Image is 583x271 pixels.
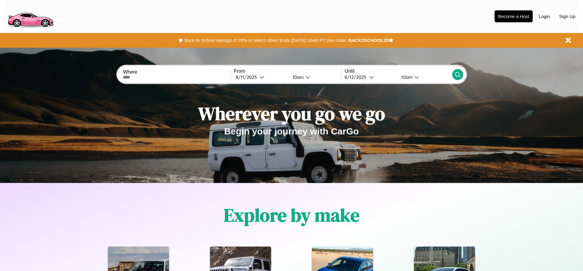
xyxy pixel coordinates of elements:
h1: Explore by make [224,203,359,228]
button: 10am [288,74,341,80]
button: Login [536,11,553,22]
button: 8/11/2025 [234,74,288,80]
button: Back to School savings of 20% in select cities! Ends [DATE] 10am PT.Use code: [183,36,348,45]
div: 8 / 12 / 2025 [345,74,369,80]
img: logo [5,3,56,29]
label: From [234,68,341,74]
b: BACK2SCHOOL20 [348,38,389,43]
button: 10am [396,74,452,80]
button: Become a Host [495,10,533,22]
div: 10am [398,74,414,80]
label: Where [123,69,230,75]
div: 8 / 11 / 2025 [236,74,260,80]
label: Until [345,68,452,74]
button: Sign Up [556,11,578,22]
div: 10am [289,74,306,80]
